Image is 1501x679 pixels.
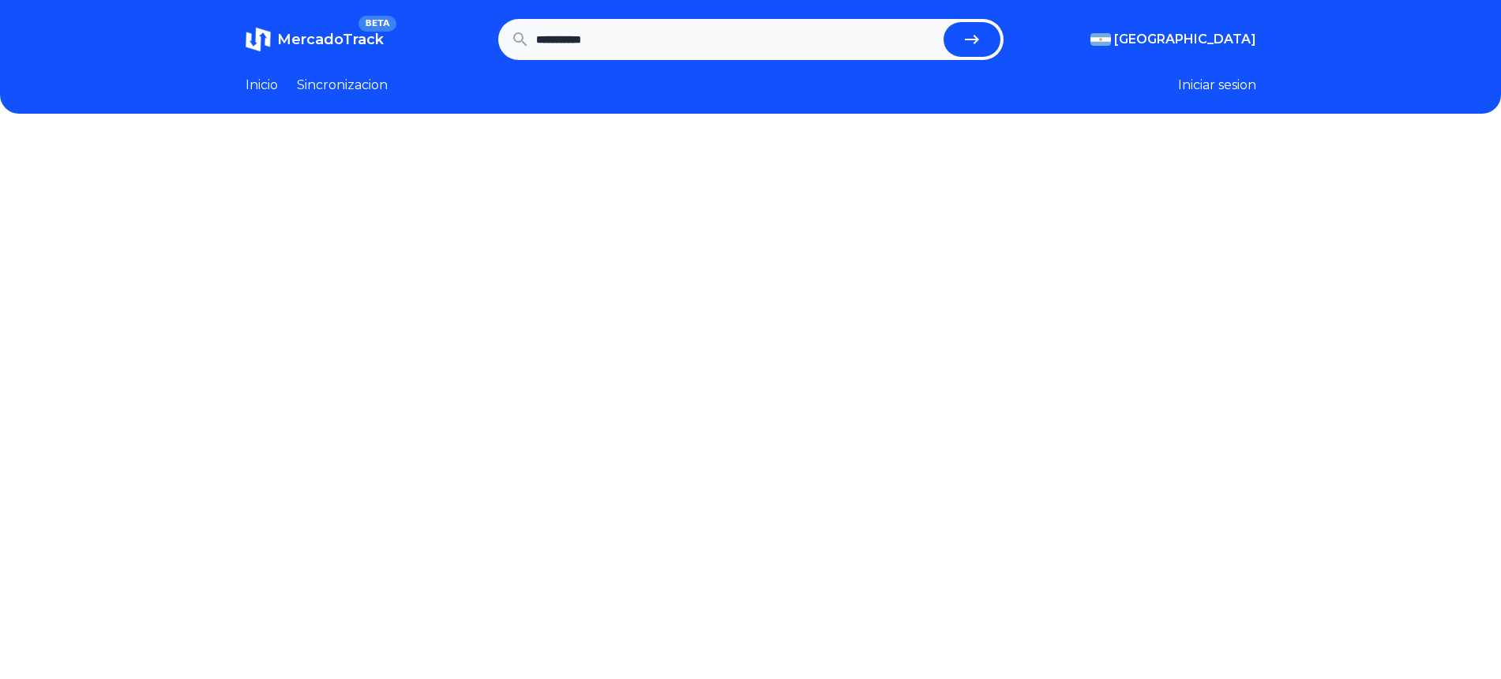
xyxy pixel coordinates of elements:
a: Inicio [246,76,278,95]
span: BETA [358,16,396,32]
span: MercadoTrack [277,31,384,48]
img: MercadoTrack [246,27,271,52]
a: MercadoTrackBETA [246,27,384,52]
button: [GEOGRAPHIC_DATA] [1090,30,1256,49]
button: Iniciar sesion [1178,76,1256,95]
a: Sincronizacion [297,76,388,95]
img: Argentina [1090,33,1111,46]
span: [GEOGRAPHIC_DATA] [1114,30,1256,49]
